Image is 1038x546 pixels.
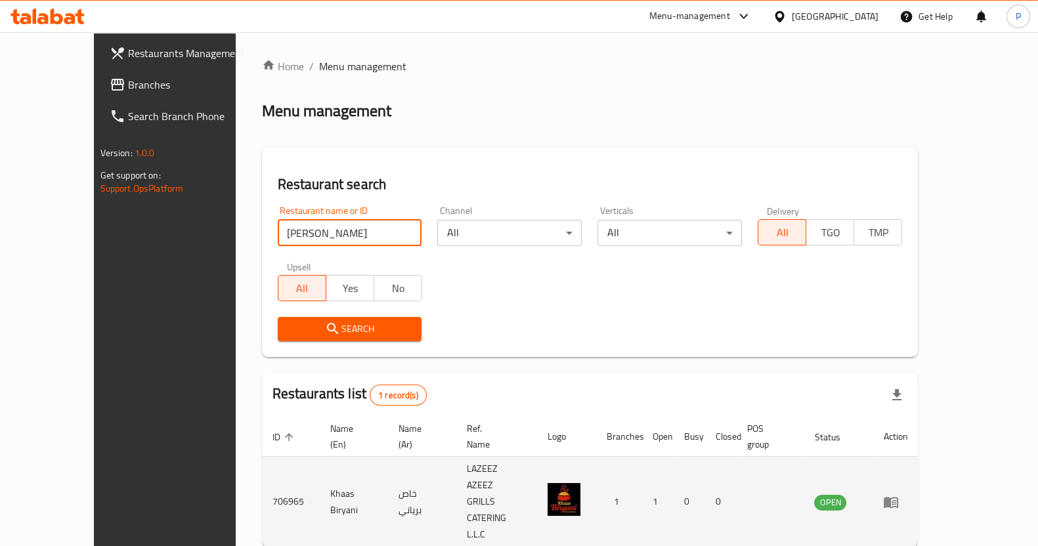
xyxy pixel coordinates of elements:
[374,275,422,301] button: No
[854,219,902,245] button: TMP
[128,77,257,93] span: Branches
[330,421,372,452] span: Name (En)
[319,58,406,74] span: Menu management
[288,321,412,337] span: Search
[332,279,369,298] span: Yes
[326,275,374,301] button: Yes
[596,417,642,457] th: Branches
[99,37,267,69] a: Restaurants Management
[792,9,878,24] div: [GEOGRAPHIC_DATA]
[100,144,133,161] span: Version:
[814,429,857,445] span: Status
[881,379,913,411] div: Export file
[128,108,257,124] span: Search Branch Phone
[100,180,184,197] a: Support.OpsPlatform
[814,495,846,510] span: OPEN
[272,384,427,406] h2: Restaurants list
[262,58,919,74] nav: breadcrumb
[379,279,417,298] span: No
[467,421,521,452] span: Ref. Name
[99,100,267,132] a: Search Branch Phone
[758,219,806,245] button: All
[278,275,326,301] button: All
[873,417,918,457] th: Action
[272,429,297,445] span: ID
[399,421,441,452] span: Name (Ar)
[99,69,267,100] a: Branches
[883,494,907,510] div: Menu
[262,58,304,74] a: Home
[642,417,674,457] th: Open
[597,220,742,246] div: All
[370,385,427,406] div: Total records count
[767,206,800,215] label: Delivery
[287,262,311,271] label: Upsell
[537,417,596,457] th: Logo
[278,317,422,341] button: Search
[309,58,314,74] li: /
[100,167,161,184] span: Get support on:
[814,495,846,511] div: OPEN
[135,144,155,161] span: 1.0.0
[674,417,705,457] th: Busy
[747,421,789,452] span: POS group
[649,9,730,24] div: Menu-management
[128,45,257,61] span: Restaurants Management
[548,483,580,516] img: Khaas Biryani
[437,220,582,246] div: All
[764,223,801,242] span: All
[859,223,897,242] span: TMP
[1016,9,1021,24] span: P
[705,417,737,457] th: Closed
[811,223,849,242] span: TGO
[262,100,391,121] h2: Menu management
[278,220,422,246] input: Search for restaurant name or ID..
[370,389,426,402] span: 1 record(s)
[284,279,321,298] span: All
[278,175,903,194] h2: Restaurant search
[806,219,854,245] button: TGO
